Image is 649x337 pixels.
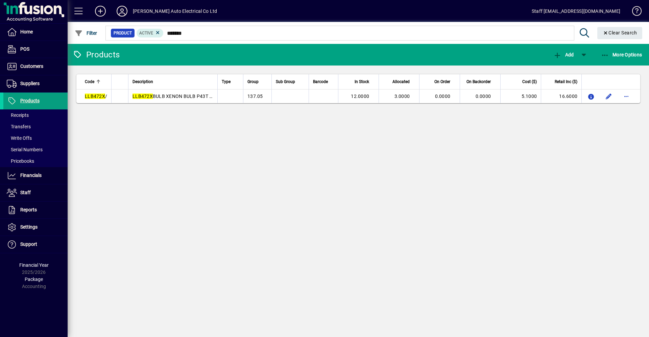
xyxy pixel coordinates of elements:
[603,30,637,35] span: Clear Search
[599,49,644,61] button: More Options
[476,94,491,99] span: 0.0000
[3,132,68,144] a: Write Offs
[435,94,451,99] span: 0.0000
[603,91,614,102] button: Edit
[7,112,29,118] span: Receipts
[351,94,369,99] span: 12.0000
[313,78,328,85] span: Barcode
[3,219,68,236] a: Settings
[7,135,32,141] span: Write Offs
[3,144,68,155] a: Serial Numbers
[383,78,416,85] div: Allocated
[20,224,38,230] span: Settings
[20,98,40,103] span: Products
[133,6,217,17] div: [PERSON_NAME] Auto Electrical Co Ltd
[394,94,410,99] span: 3.0000
[392,78,410,85] span: Allocated
[20,29,33,34] span: Home
[7,124,31,129] span: Transfers
[3,184,68,201] a: Staff
[532,6,620,17] div: Staff [EMAIL_ADDRESS][DOMAIN_NAME]
[20,173,42,178] span: Financials
[3,58,68,75] a: Customers
[19,262,49,268] span: Financial Year
[3,24,68,41] a: Home
[355,78,369,85] span: In Stock
[424,78,456,85] div: On Order
[541,89,581,103] td: 16.6000
[597,27,643,39] button: Clear
[3,109,68,121] a: Receipts
[3,167,68,184] a: Financials
[464,78,497,85] div: On Backorder
[133,94,153,99] em: LLB472X
[3,236,68,253] a: Support
[20,46,29,52] span: POS
[276,78,305,85] div: Sub Group
[434,78,450,85] span: On Order
[20,63,43,69] span: Customers
[500,89,541,103] td: 5.1000
[555,78,577,85] span: Retail Inc ($)
[85,78,107,85] div: Code
[85,78,94,85] span: Code
[20,190,31,195] span: Staff
[133,94,241,99] span: BULB XENON BULB P43T 60/55WATT=X
[3,202,68,218] a: Reports
[466,78,491,85] span: On Backorder
[522,78,537,85] span: Cost ($)
[85,94,107,99] span: /
[75,30,97,36] span: Filter
[552,49,575,61] button: Add
[247,78,267,85] div: Group
[73,49,120,60] div: Products
[111,5,133,17] button: Profile
[85,94,105,99] em: LLB472X
[313,78,334,85] div: Barcode
[133,78,213,85] div: Description
[3,75,68,92] a: Suppliers
[247,78,259,85] span: Group
[7,147,43,152] span: Serial Numbers
[276,78,295,85] span: Sub Group
[25,277,43,282] span: Package
[601,52,642,57] span: More Options
[90,5,111,17] button: Add
[139,31,153,35] span: Active
[342,78,375,85] div: In Stock
[3,41,68,58] a: POS
[20,241,37,247] span: Support
[7,158,34,164] span: Pricebooks
[3,155,68,167] a: Pricebooks
[247,94,263,99] span: 137.05
[73,27,99,39] button: Filter
[3,121,68,132] a: Transfers
[222,78,231,85] span: Type
[114,30,132,36] span: Product
[222,78,239,85] div: Type
[133,78,153,85] span: Description
[621,91,632,102] button: More options
[627,1,641,23] a: Knowledge Base
[20,207,37,212] span: Reports
[20,81,40,86] span: Suppliers
[137,29,164,37] mat-chip: Activation Status: Active
[553,52,574,57] span: Add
